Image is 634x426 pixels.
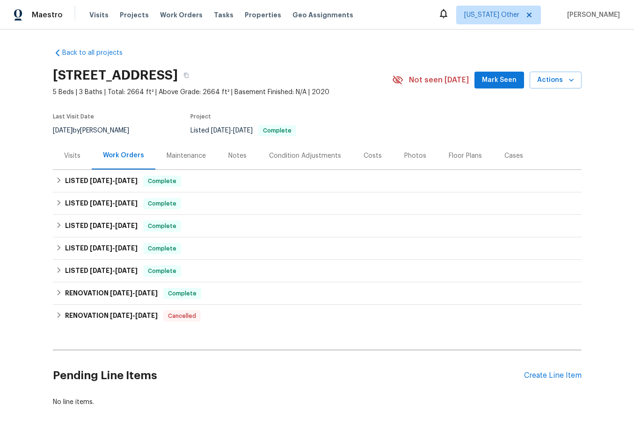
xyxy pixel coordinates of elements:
[214,12,233,18] span: Tasks
[115,245,138,251] span: [DATE]
[167,151,206,161] div: Maintenance
[53,260,582,282] div: LISTED [DATE]-[DATE]Complete
[245,10,281,20] span: Properties
[90,222,112,229] span: [DATE]
[65,288,158,299] h6: RENOVATION
[53,127,73,134] span: [DATE]
[53,170,582,192] div: LISTED [DATE]-[DATE]Complete
[32,10,63,20] span: Maestro
[164,311,200,321] span: Cancelled
[524,371,582,380] div: Create Line Item
[135,290,158,296] span: [DATE]
[409,75,469,85] span: Not seen [DATE]
[120,10,149,20] span: Projects
[233,127,253,134] span: [DATE]
[144,221,180,231] span: Complete
[53,71,178,80] h2: [STREET_ADDRESS]
[228,151,247,161] div: Notes
[53,114,94,119] span: Last Visit Date
[53,237,582,260] div: LISTED [DATE]-[DATE]Complete
[115,267,138,274] span: [DATE]
[110,312,132,319] span: [DATE]
[89,10,109,20] span: Visits
[504,151,523,161] div: Cases
[464,10,519,20] span: [US_STATE] Other
[65,220,138,232] h6: LISTED
[65,310,158,322] h6: RENOVATION
[110,312,158,319] span: -
[53,88,392,97] span: 5 Beds | 3 Baths | Total: 2664 ft² | Above Grade: 2664 ft² | Basement Finished: N/A | 2020
[115,222,138,229] span: [DATE]
[53,305,582,327] div: RENOVATION [DATE]-[DATE]Cancelled
[65,176,138,187] h6: LISTED
[482,74,517,86] span: Mark Seen
[269,151,341,161] div: Condition Adjustments
[178,67,195,84] button: Copy Address
[53,354,524,397] h2: Pending Line Items
[135,312,158,319] span: [DATE]
[474,72,524,89] button: Mark Seen
[90,177,138,184] span: -
[115,200,138,206] span: [DATE]
[90,177,112,184] span: [DATE]
[90,245,112,251] span: [DATE]
[211,127,231,134] span: [DATE]
[144,244,180,253] span: Complete
[364,151,382,161] div: Costs
[65,198,138,209] h6: LISTED
[90,200,138,206] span: -
[160,10,203,20] span: Work Orders
[404,151,426,161] div: Photos
[449,151,482,161] div: Floor Plans
[259,128,295,133] span: Complete
[90,222,138,229] span: -
[65,265,138,277] h6: LISTED
[65,243,138,254] h6: LISTED
[144,176,180,186] span: Complete
[53,192,582,215] div: LISTED [DATE]-[DATE]Complete
[53,282,582,305] div: RENOVATION [DATE]-[DATE]Complete
[90,267,112,274] span: [DATE]
[110,290,132,296] span: [DATE]
[190,127,296,134] span: Listed
[537,74,574,86] span: Actions
[292,10,353,20] span: Geo Assignments
[110,290,158,296] span: -
[90,267,138,274] span: -
[53,397,582,407] div: No line items.
[144,199,180,208] span: Complete
[103,151,144,160] div: Work Orders
[90,245,138,251] span: -
[53,215,582,237] div: LISTED [DATE]-[DATE]Complete
[530,72,582,89] button: Actions
[64,151,80,161] div: Visits
[90,200,112,206] span: [DATE]
[115,177,138,184] span: [DATE]
[211,127,253,134] span: -
[190,114,211,119] span: Project
[53,125,140,136] div: by [PERSON_NAME]
[53,48,143,58] a: Back to all projects
[563,10,620,20] span: [PERSON_NAME]
[144,266,180,276] span: Complete
[164,289,200,298] span: Complete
